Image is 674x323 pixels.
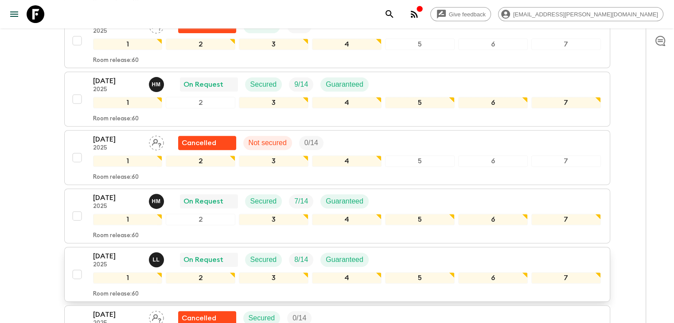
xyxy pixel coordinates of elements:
[385,272,455,284] div: 5
[149,138,164,145] span: Assign pack leader
[64,247,610,302] button: [DATE]2025Luis LobosOn RequestSecuredTrip FillGuaranteed1234567Room release:60
[93,261,142,269] p: 2025
[166,272,235,284] div: 2
[93,232,139,239] p: Room release: 60
[153,256,160,263] p: L L
[166,214,235,225] div: 2
[385,97,455,108] div: 5
[64,13,610,68] button: [DATE]2025Assign pack leaderFlash Pack cancellationSecuredTrip Fill1234567Room release:60
[93,214,163,225] div: 1
[64,72,610,127] button: [DATE]2025Hob MedinaOn RequestSecuredTrip FillGuaranteed1234567Room release:60
[531,38,601,50] div: 7
[64,130,610,185] button: [DATE]2025Assign pack leaderUnable to secureNot securedTrip Fill1234567Room release:60
[93,192,142,203] p: [DATE]
[152,198,161,205] p: H M
[430,7,491,21] a: Give feedback
[245,194,282,208] div: Secured
[289,77,313,92] div: Trip Fill
[93,57,139,64] p: Room release: 60
[239,97,308,108] div: 3
[531,214,601,225] div: 7
[289,194,313,208] div: Trip Fill
[93,134,142,145] p: [DATE]
[458,272,528,284] div: 6
[326,196,363,207] p: Guaranteed
[498,7,663,21] div: [EMAIL_ADDRESS][PERSON_NAME][DOMAIN_NAME]
[458,214,528,225] div: 6
[93,291,139,298] p: Room release: 60
[458,97,528,108] div: 6
[166,97,235,108] div: 2
[93,28,142,35] p: 2025
[152,81,161,88] p: H M
[93,203,142,210] p: 2025
[183,79,223,90] p: On Request
[183,196,223,207] p: On Request
[326,254,363,265] p: Guaranteed
[239,214,308,225] div: 3
[299,136,323,150] div: Trip Fill
[444,11,491,18] span: Give feedback
[178,136,236,150] div: Unable to secure
[93,309,142,320] p: [DATE]
[5,5,23,23] button: menu
[249,138,287,148] p: Not secured
[149,194,166,209] button: HM
[239,155,308,167] div: 3
[294,79,308,90] p: 9 / 14
[239,272,308,284] div: 3
[508,11,663,18] span: [EMAIL_ADDRESS][PERSON_NAME][DOMAIN_NAME]
[93,86,142,93] p: 2025
[385,214,455,225] div: 5
[182,138,216,148] p: Cancelled
[183,254,223,265] p: On Request
[245,253,282,267] div: Secured
[93,76,142,86] p: [DATE]
[93,97,163,108] div: 1
[294,254,308,265] p: 8 / 14
[326,79,363,90] p: Guaranteed
[149,313,164,320] span: Assign pack leader
[149,252,166,267] button: LL
[149,80,166,87] span: Hob Medina
[243,136,292,150] div: Not secured
[531,97,601,108] div: 7
[458,155,528,167] div: 6
[239,38,308,50] div: 3
[531,272,601,284] div: 7
[149,77,166,92] button: HM
[245,77,282,92] div: Secured
[381,5,398,23] button: search adventures
[250,79,277,90] p: Secured
[312,97,382,108] div: 4
[312,38,382,50] div: 4
[93,155,163,167] div: 1
[93,251,142,261] p: [DATE]
[312,272,382,284] div: 4
[294,196,308,207] p: 7 / 14
[149,255,166,262] span: Luis Lobos
[385,38,455,50] div: 5
[166,38,235,50] div: 2
[312,214,382,225] div: 4
[458,38,528,50] div: 6
[93,145,142,152] p: 2025
[93,115,139,123] p: Room release: 60
[149,196,166,204] span: Hob Medina
[93,272,163,284] div: 1
[93,38,163,50] div: 1
[166,155,235,167] div: 2
[304,138,318,148] p: 0 / 14
[312,155,382,167] div: 4
[250,254,277,265] p: Secured
[64,188,610,243] button: [DATE]2025Hob MedinaOn RequestSecuredTrip FillGuaranteed1234567Room release:60
[250,196,277,207] p: Secured
[93,174,139,181] p: Room release: 60
[289,253,313,267] div: Trip Fill
[385,155,455,167] div: 5
[531,155,601,167] div: 7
